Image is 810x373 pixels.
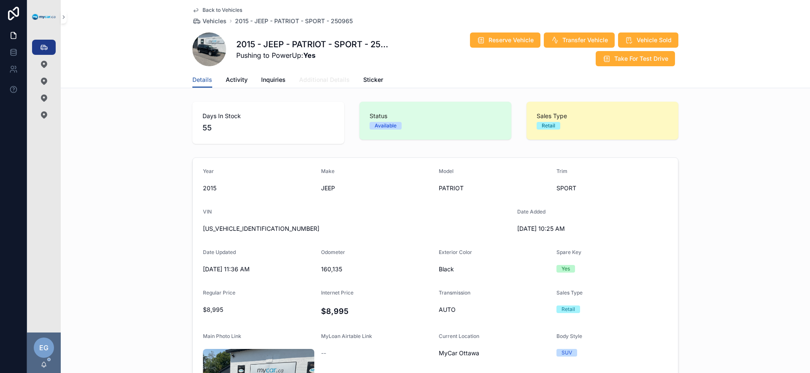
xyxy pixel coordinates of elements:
[517,208,545,215] span: Date Added
[203,289,235,296] span: Regular Price
[299,72,350,89] a: Additional Details
[321,349,326,357] span: --
[596,51,675,66] button: Take For Test Drive
[562,305,575,313] div: Retail
[439,305,550,314] span: AUTO
[542,122,555,130] div: Retail
[562,36,608,44] span: Transfer Vehicle
[39,343,49,353] span: EG
[321,305,432,317] h4: $8,995
[556,184,668,192] span: SPORT
[321,184,432,192] span: JEEP
[321,333,372,339] span: MyLoan Airtable Link
[299,76,350,84] span: Additional Details
[637,36,672,44] span: Vehicle Sold
[235,17,353,25] a: 2015 - JEEP - PATRIOT - SPORT - 250965
[203,184,314,192] span: 2015
[439,265,550,273] span: Black
[236,38,393,50] h1: 2015 - JEEP - PATRIOT - SPORT - 250965
[192,7,242,14] a: Back to Vehicles
[375,122,397,130] div: Available
[370,112,501,120] span: Status
[363,72,383,89] a: Sticker
[203,305,314,314] span: $8,995
[489,36,534,44] span: Reserve Vehicle
[614,54,668,63] span: Take For Test Drive
[544,32,615,48] button: Transfer Vehicle
[439,184,550,192] span: PATRIOT
[192,17,227,25] a: Vehicles
[192,76,212,84] span: Details
[226,76,248,84] span: Activity
[202,17,227,25] span: Vehicles
[203,249,236,255] span: Date Updated
[562,349,572,357] div: SUV
[556,249,581,255] span: Spare Key
[261,72,286,89] a: Inquiries
[202,7,242,14] span: Back to Vehicles
[556,333,582,339] span: Body Style
[439,333,479,339] span: Current Location
[321,265,432,273] span: 160,135
[303,51,316,59] strong: Yes
[439,349,479,357] span: MyCar Ottawa
[618,32,678,48] button: Vehicle Sold
[203,224,510,233] span: [US_VEHICLE_IDENTIFICATION_NUMBER]
[517,224,629,233] span: [DATE] 10:25 AM
[32,14,56,20] img: App logo
[439,289,470,296] span: Transmission
[202,112,334,120] span: Days In Stock
[27,34,61,133] div: scrollable content
[321,249,345,255] span: Odometer
[321,289,354,296] span: Internet Price
[192,72,212,88] a: Details
[203,168,214,174] span: Year
[203,333,241,339] span: Main Photo Link
[556,289,583,296] span: Sales Type
[203,265,314,273] span: [DATE] 11:36 AM
[261,76,286,84] span: Inquiries
[537,112,668,120] span: Sales Type
[203,208,212,215] span: VIN
[439,168,454,174] span: Model
[236,50,393,60] span: Pushing to PowerUp:
[321,168,335,174] span: Make
[556,168,567,174] span: Trim
[562,265,570,273] div: Yes
[439,249,472,255] span: Exterior Color
[363,76,383,84] span: Sticker
[226,72,248,89] a: Activity
[470,32,540,48] button: Reserve Vehicle
[202,122,334,134] span: 55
